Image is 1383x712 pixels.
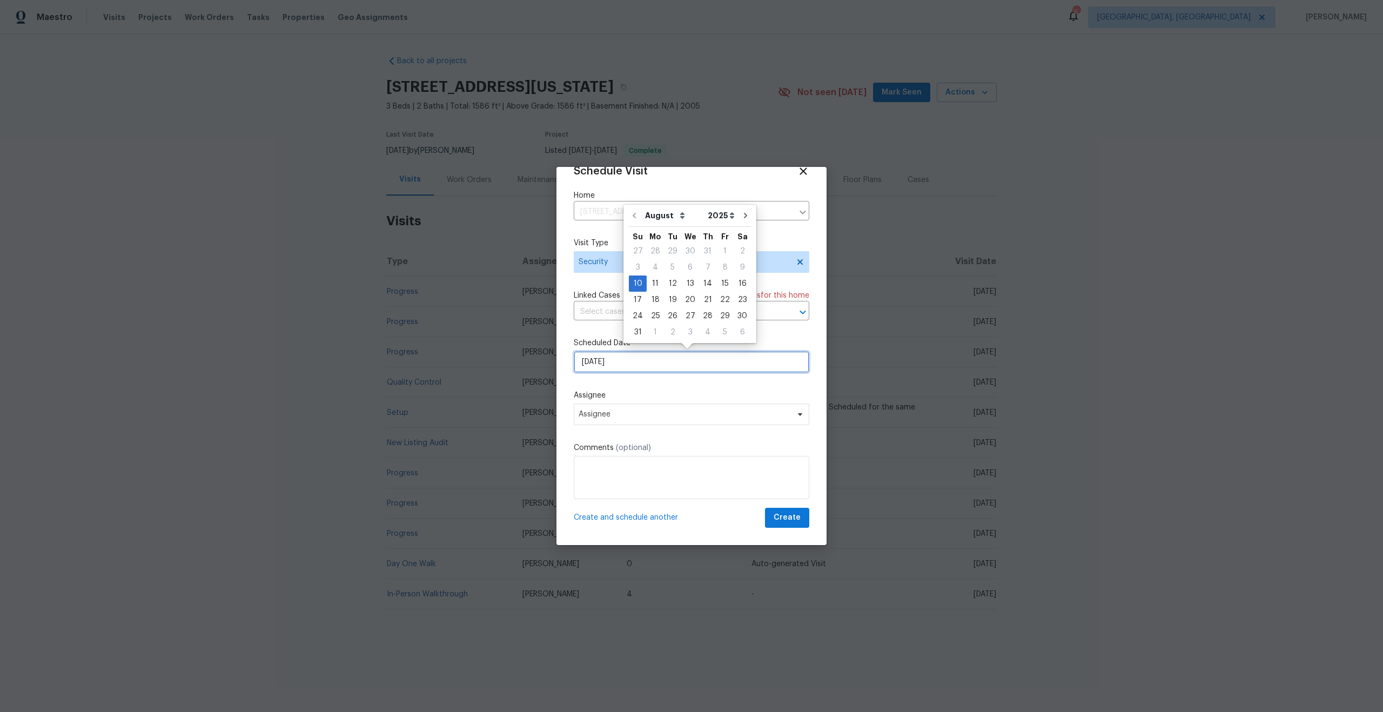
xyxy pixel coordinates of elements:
div: 28 [647,244,664,259]
span: Create and schedule another [574,512,678,523]
span: (optional) [616,444,651,452]
div: Sat Aug 16 2025 [734,276,751,292]
div: Thu Sep 04 2025 [699,324,716,340]
div: Sun Aug 03 2025 [629,259,647,276]
div: Wed Sep 03 2025 [681,324,699,340]
abbr: Sunday [633,233,643,240]
div: Thu Aug 07 2025 [699,259,716,276]
div: Mon Sep 01 2025 [647,324,664,340]
div: 4 [699,325,716,340]
div: Sat Aug 09 2025 [734,259,751,276]
div: Fri Aug 08 2025 [716,259,734,276]
span: Schedule Visit [574,166,648,177]
div: Mon Aug 18 2025 [647,292,664,308]
div: 18 [647,292,664,307]
div: Wed Jul 30 2025 [681,243,699,259]
abbr: Thursday [703,233,713,240]
div: Mon Aug 25 2025 [647,308,664,324]
div: 10 [629,276,647,291]
div: 27 [681,308,699,324]
div: 29 [716,308,734,324]
div: Thu Aug 14 2025 [699,276,716,292]
div: Sun Aug 17 2025 [629,292,647,308]
div: Wed Aug 20 2025 [681,292,699,308]
abbr: Tuesday [668,233,677,240]
div: Fri Sep 05 2025 [716,324,734,340]
div: Sun Aug 31 2025 [629,324,647,340]
div: 25 [647,308,664,324]
div: 15 [716,276,734,291]
label: Home [574,190,809,201]
div: 26 [664,308,681,324]
div: 6 [681,260,699,275]
label: Scheduled Date [574,338,809,348]
div: 3 [681,325,699,340]
div: Wed Aug 06 2025 [681,259,699,276]
div: 1 [716,244,734,259]
div: 29 [664,244,681,259]
div: Sat Aug 23 2025 [734,292,751,308]
div: 5 [716,325,734,340]
div: Sun Aug 10 2025 [629,276,647,292]
div: Mon Aug 04 2025 [647,259,664,276]
div: Thu Aug 28 2025 [699,308,716,324]
div: 24 [629,308,647,324]
input: M/D/YYYY [574,351,809,373]
input: Select cases [574,304,779,320]
div: Tue Sep 02 2025 [664,324,681,340]
div: 22 [716,292,734,307]
div: 31 [699,244,716,259]
div: 28 [699,308,716,324]
div: 6 [734,325,751,340]
div: 11 [647,276,664,291]
span: Security [579,257,789,267]
div: Tue Aug 12 2025 [664,276,681,292]
div: 23 [734,292,751,307]
button: Go to previous month [626,205,642,226]
div: Fri Aug 01 2025 [716,243,734,259]
div: 13 [681,276,699,291]
div: 3 [629,260,647,275]
div: Tue Aug 26 2025 [664,308,681,324]
div: 20 [681,292,699,307]
input: Enter in an address [574,204,793,220]
span: Close [797,165,809,177]
div: 17 [629,292,647,307]
abbr: Monday [649,233,661,240]
div: Sat Aug 30 2025 [734,308,751,324]
div: 9 [734,260,751,275]
div: Tue Aug 19 2025 [664,292,681,308]
div: 16 [734,276,751,291]
select: Month [642,207,705,224]
span: Assignee [579,410,790,419]
select: Year [705,207,737,224]
span: Create [774,511,801,525]
div: 19 [664,292,681,307]
button: Go to next month [737,205,754,226]
div: 14 [699,276,716,291]
div: 4 [647,260,664,275]
div: Sun Aug 24 2025 [629,308,647,324]
div: Thu Aug 21 2025 [699,292,716,308]
div: 7 [699,260,716,275]
div: Thu Jul 31 2025 [699,243,716,259]
div: Sun Jul 27 2025 [629,243,647,259]
label: Comments [574,442,809,453]
div: Mon Jul 28 2025 [647,243,664,259]
div: Tue Aug 05 2025 [664,259,681,276]
div: 2 [734,244,751,259]
div: 5 [664,260,681,275]
span: Linked Cases [574,290,620,301]
div: Sat Aug 02 2025 [734,243,751,259]
div: Fri Aug 15 2025 [716,276,734,292]
div: Sat Sep 06 2025 [734,324,751,340]
label: Assignee [574,390,809,401]
div: 30 [734,308,751,324]
button: Create [765,508,809,528]
div: 30 [681,244,699,259]
div: Fri Aug 22 2025 [716,292,734,308]
div: 2 [664,325,681,340]
div: 27 [629,244,647,259]
div: 12 [664,276,681,291]
abbr: Wednesday [684,233,696,240]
